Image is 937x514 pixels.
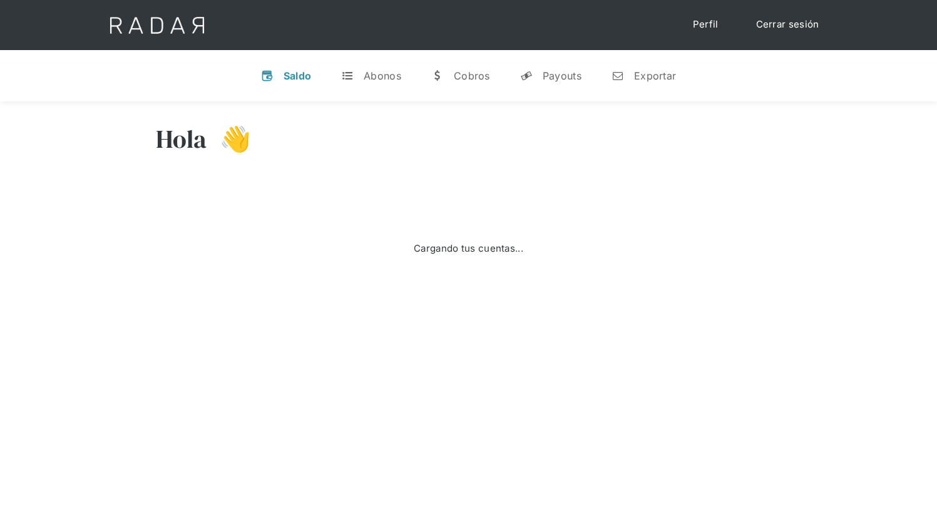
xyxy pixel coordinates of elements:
[520,69,533,82] div: y
[284,69,312,82] div: Saldo
[414,242,523,256] div: Cargando tus cuentas...
[543,69,581,82] div: Payouts
[156,123,207,155] h3: Hola
[341,69,354,82] div: t
[364,69,401,82] div: Abonos
[261,69,274,82] div: v
[744,13,832,37] a: Cerrar sesión
[612,69,624,82] div: n
[207,123,251,155] h3: 👋
[680,13,731,37] a: Perfil
[634,69,676,82] div: Exportar
[454,69,490,82] div: Cobros
[431,69,444,82] div: w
